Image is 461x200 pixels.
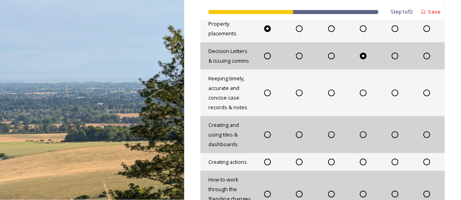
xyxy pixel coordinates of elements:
[208,20,237,37] span: Property placements
[208,47,249,64] span: Decision Letters & issuing comms
[428,8,441,15] strong: Save
[208,121,239,148] span: Creating and using tiles & dashboards
[208,158,247,165] span: Creating actions
[208,75,247,111] span: Keeping timely, accurate and concise case records & notes
[391,8,413,16] span: Step 1 of 2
